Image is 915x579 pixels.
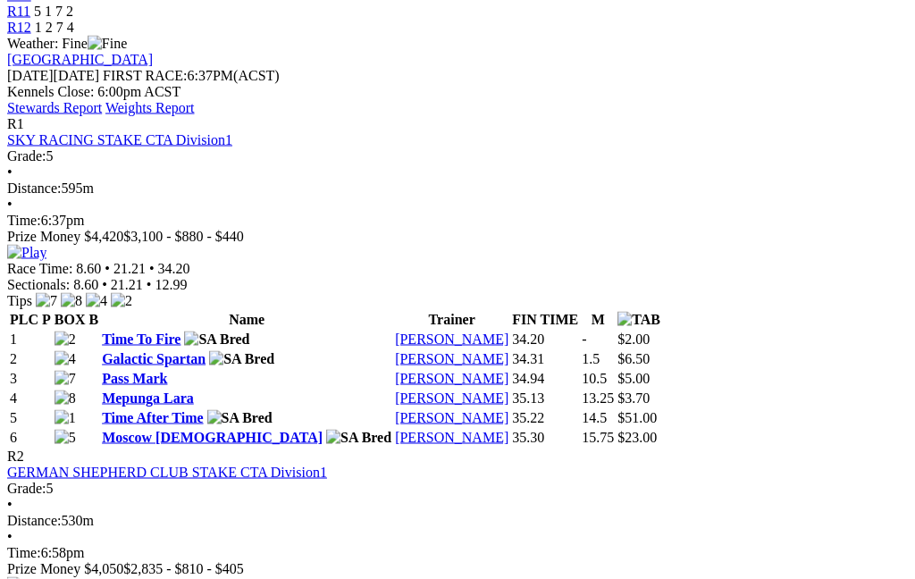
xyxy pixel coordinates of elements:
img: Fine [88,36,127,52]
span: PLC [10,312,38,327]
span: Distance: [7,180,61,196]
th: M [581,311,615,329]
span: Grade: [7,148,46,164]
span: 1 2 7 4 [35,20,74,35]
span: $51.00 [617,410,657,425]
div: 6:58pm [7,545,908,561]
img: SA Bred [326,430,391,446]
th: Trainer [394,311,509,329]
div: Prize Money $4,050 [7,561,908,577]
a: Moscow [DEMOGRAPHIC_DATA] [102,430,323,445]
span: • [147,277,152,292]
a: SKY RACING STAKE CTA Division1 [7,132,232,147]
td: 35.22 [511,409,579,427]
td: 35.13 [511,390,579,407]
span: Time: [7,545,41,560]
img: 1 [55,410,76,426]
a: [PERSON_NAME] [395,410,508,425]
a: Pass Mark [102,371,167,386]
a: Weights Report [105,100,195,115]
span: 21.21 [111,277,143,292]
td: 2 [9,350,52,368]
a: [PERSON_NAME] [395,371,508,386]
span: R2 [7,449,24,464]
span: $3,100 - $880 - $440 [123,229,244,244]
span: Grade: [7,481,46,496]
a: Time After Time [102,410,203,425]
text: 14.5 [582,410,607,425]
a: Mepunga Lara [102,390,194,406]
div: 530m [7,513,908,529]
a: Stewards Report [7,100,102,115]
div: Kennels Close: 6:00pm ACST [7,84,908,100]
img: 7 [36,293,57,309]
text: - [582,331,586,347]
img: 2 [111,293,132,309]
td: 5 [9,409,52,427]
div: Prize Money $4,420 [7,229,908,245]
span: $2,835 - $810 - $405 [123,561,244,576]
td: 34.20 [511,331,579,348]
td: 35.30 [511,429,579,447]
a: Time To Fire [102,331,180,347]
a: [GEOGRAPHIC_DATA] [7,52,153,67]
span: • [149,261,155,276]
text: 15.75 [582,430,614,445]
a: [PERSON_NAME] [395,331,508,347]
text: 13.25 [582,390,614,406]
a: GERMAN SHEPHERD CLUB STAKE CTA Division1 [7,465,327,480]
img: Play [7,245,46,261]
span: 12.99 [155,277,187,292]
a: R11 [7,4,30,19]
span: $2.00 [617,331,650,347]
img: 8 [55,390,76,407]
span: Time: [7,213,41,228]
td: 1 [9,331,52,348]
span: • [102,277,107,292]
td: 4 [9,390,52,407]
img: SA Bred [184,331,249,348]
span: P [42,312,51,327]
span: • [7,197,13,212]
td: 3 [9,370,52,388]
span: Distance: [7,513,61,528]
img: TAB [617,312,660,328]
a: R12 [7,20,31,35]
a: [PERSON_NAME] [395,390,508,406]
td: 34.31 [511,350,579,368]
td: 6 [9,429,52,447]
img: SA Bred [209,351,274,367]
span: FIRST RACE: [103,68,187,83]
th: Name [101,311,392,329]
a: [PERSON_NAME] [395,430,508,445]
img: 5 [55,430,76,446]
div: 6:37pm [7,213,908,229]
text: 10.5 [582,371,607,386]
span: $23.00 [617,430,657,445]
span: 8.60 [76,261,101,276]
span: Race Time: [7,261,72,276]
span: 21.21 [113,261,146,276]
span: • [7,497,13,512]
img: 4 [55,351,76,367]
span: $6.50 [617,351,650,366]
span: • [7,164,13,180]
th: FIN TIME [511,311,579,329]
span: [DATE] [7,68,99,83]
span: • [105,261,110,276]
span: Sectionals: [7,277,70,292]
div: 5 [7,481,908,497]
text: 1.5 [582,351,600,366]
span: 8.60 [73,277,98,292]
span: 34.20 [158,261,190,276]
span: B [88,312,98,327]
span: Tips [7,293,32,308]
img: SA Bred [207,410,273,426]
img: 4 [86,293,107,309]
span: $3.70 [617,390,650,406]
a: Galactic Spartan [102,351,206,366]
img: 2 [55,331,76,348]
span: Weather: Fine [7,36,127,51]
